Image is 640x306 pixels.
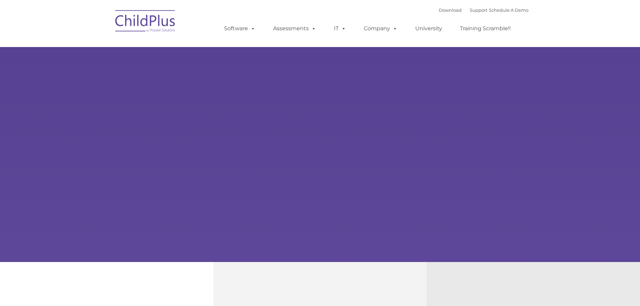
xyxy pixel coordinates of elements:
[439,7,528,13] font: |
[489,7,528,13] a: Schedule A Demo
[217,22,262,35] a: Software
[357,22,404,35] a: Company
[112,5,179,39] img: ChildPlus by Procare Solutions
[409,22,449,35] a: University
[453,22,517,35] a: Training Scramble!!
[266,22,323,35] a: Assessments
[327,22,353,35] a: IT
[439,7,462,13] a: Download
[470,7,487,13] a: Support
